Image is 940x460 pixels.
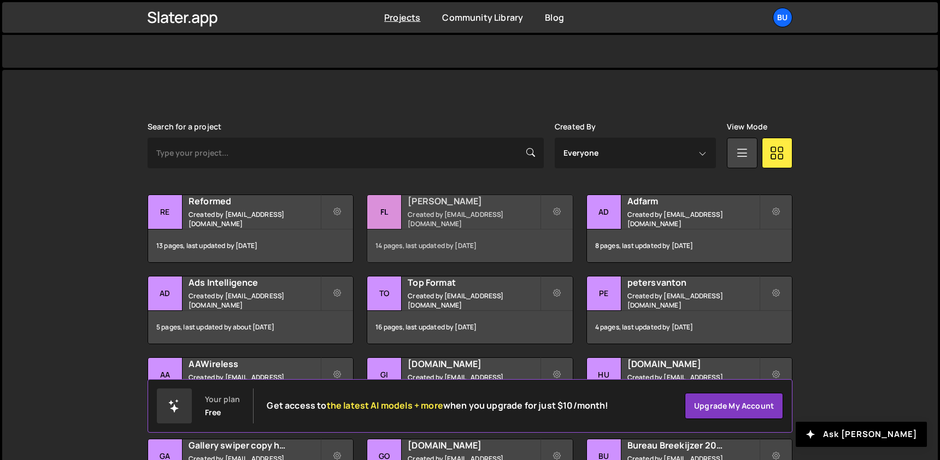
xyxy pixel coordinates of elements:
a: Ad Adfarm Created by [EMAIL_ADDRESS][DOMAIN_NAME] 8 pages, last updated by [DATE] [586,194,792,263]
a: Blog [545,11,564,23]
small: Created by [EMAIL_ADDRESS][DOMAIN_NAME] [189,210,320,228]
div: pe [587,276,621,311]
button: Ask [PERSON_NAME] [796,422,927,447]
input: Type your project... [148,138,544,168]
a: Community Library [442,11,523,23]
div: Free [205,408,221,417]
div: Re [148,195,183,229]
small: Created by [EMAIL_ADDRESS][DOMAIN_NAME] [408,373,539,391]
a: Ad Ads Intelligence Created by [EMAIL_ADDRESS][DOMAIN_NAME] 5 pages, last updated by about [DATE] [148,276,354,344]
small: Created by [EMAIL_ADDRESS][DOMAIN_NAME] [189,291,320,310]
h2: [DOMAIN_NAME] [408,439,539,451]
h2: Adfarm [627,195,759,207]
small: Created by [EMAIL_ADDRESS][DOMAIN_NAME] [627,373,759,391]
div: Ad [587,195,621,229]
label: View Mode [727,122,767,131]
div: Your plan [205,395,240,404]
a: Gi [DOMAIN_NAME] Created by [EMAIL_ADDRESS][DOMAIN_NAME] 7 pages, last updated by [DATE] [367,357,573,426]
div: Hu [587,358,621,392]
a: Projects [384,11,420,23]
a: Upgrade my account [685,393,783,419]
div: Fl [367,195,402,229]
small: Created by [EMAIL_ADDRESS][DOMAIN_NAME] [189,373,320,391]
a: Fl [PERSON_NAME] Created by [EMAIL_ADDRESS][DOMAIN_NAME] 14 pages, last updated by [DATE] [367,194,573,263]
small: Created by [EMAIL_ADDRESS][DOMAIN_NAME] [627,210,759,228]
h2: Gallery swiper copy huurper [189,439,320,451]
small: Created by [EMAIL_ADDRESS][DOMAIN_NAME] [408,291,539,310]
div: Gi [367,358,402,392]
div: AA [148,358,183,392]
a: pe petersvanton Created by [EMAIL_ADDRESS][DOMAIN_NAME] 4 pages, last updated by [DATE] [586,276,792,344]
div: 13 pages, last updated by [DATE] [148,229,353,262]
a: AA AAWireless Created by [EMAIL_ADDRESS][DOMAIN_NAME] 5 pages, last updated by about [DATE] [148,357,354,426]
h2: [DOMAIN_NAME] [408,358,539,370]
a: To Top Format Created by [EMAIL_ADDRESS][DOMAIN_NAME] 16 pages, last updated by [DATE] [367,276,573,344]
small: Created by [EMAIL_ADDRESS][DOMAIN_NAME] [408,210,539,228]
small: Created by [EMAIL_ADDRESS][DOMAIN_NAME] [627,291,759,310]
h2: Top Format [408,276,539,288]
label: Created By [555,122,596,131]
h2: [PERSON_NAME] [408,195,539,207]
h2: [DOMAIN_NAME] [627,358,759,370]
div: To [367,276,402,311]
h2: Ads Intelligence [189,276,320,288]
h2: Bureau Breekijzer 2025 [627,439,759,451]
span: the latest AI models + more [327,399,443,411]
div: 4 pages, last updated by [DATE] [587,311,792,344]
h2: Get access to when you upgrade for just $10/month! [267,400,608,411]
a: Bu [773,8,792,27]
div: 8 pages, last updated by [DATE] [587,229,792,262]
div: 5 pages, last updated by about [DATE] [148,311,353,344]
h2: petersvanton [627,276,759,288]
div: 16 pages, last updated by [DATE] [367,311,572,344]
div: 14 pages, last updated by [DATE] [367,229,572,262]
label: Search for a project [148,122,221,131]
a: Re Reformed Created by [EMAIL_ADDRESS][DOMAIN_NAME] 13 pages, last updated by [DATE] [148,194,354,263]
h2: Reformed [189,195,320,207]
a: Hu [DOMAIN_NAME] Created by [EMAIL_ADDRESS][DOMAIN_NAME] 6 pages, last updated by [DATE] [586,357,792,426]
h2: AAWireless [189,358,320,370]
div: Ad [148,276,183,311]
